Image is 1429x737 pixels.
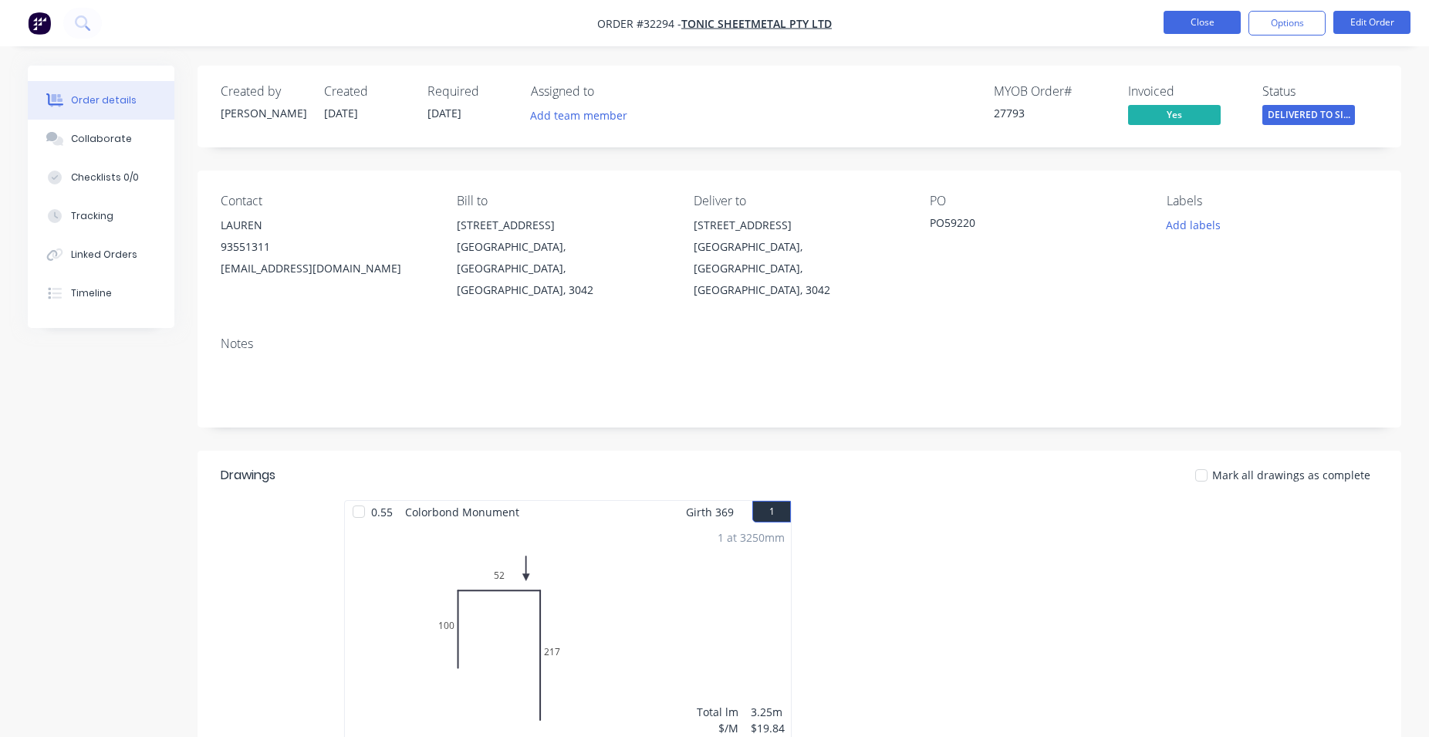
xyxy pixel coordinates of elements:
[1128,84,1244,99] div: Invoiced
[427,84,512,99] div: Required
[686,501,734,523] span: Girth 369
[427,106,461,120] span: [DATE]
[1262,105,1355,124] span: DELIVERED TO SI...
[1262,105,1355,128] button: DELIVERED TO SI...
[1262,84,1378,99] div: Status
[457,236,668,301] div: [GEOGRAPHIC_DATA], [GEOGRAPHIC_DATA], [GEOGRAPHIC_DATA], 3042
[71,171,139,184] div: Checklists 0/0
[71,209,113,223] div: Tracking
[71,286,112,300] div: Timeline
[522,105,636,126] button: Add team member
[531,84,685,99] div: Assigned to
[324,106,358,120] span: [DATE]
[365,501,399,523] span: 0.55
[399,501,525,523] span: Colorbond Monument
[28,120,174,158] button: Collaborate
[221,215,432,236] div: LAUREN
[457,194,668,208] div: Bill to
[1167,194,1378,208] div: Labels
[221,466,275,485] div: Drawings
[28,274,174,313] button: Timeline
[994,105,1110,121] div: 27793
[221,258,432,279] div: [EMAIL_ADDRESS][DOMAIN_NAME]
[71,132,132,146] div: Collaborate
[324,84,409,99] div: Created
[221,84,306,99] div: Created by
[457,215,668,301] div: [STREET_ADDRESS][GEOGRAPHIC_DATA], [GEOGRAPHIC_DATA], [GEOGRAPHIC_DATA], 3042
[531,105,636,126] button: Add team member
[718,529,785,546] div: 1 at 3250mm
[1164,11,1241,34] button: Close
[694,215,905,236] div: [STREET_ADDRESS]
[1248,11,1326,35] button: Options
[694,194,905,208] div: Deliver to
[28,81,174,120] button: Order details
[930,215,1123,236] div: PO59220
[71,93,137,107] div: Order details
[28,235,174,274] button: Linked Orders
[697,720,738,736] div: $/M
[751,720,785,736] div: $19.84
[28,158,174,197] button: Checklists 0/0
[1157,215,1228,235] button: Add labels
[1128,105,1221,124] span: Yes
[1333,11,1410,34] button: Edit Order
[694,215,905,301] div: [STREET_ADDRESS][GEOGRAPHIC_DATA], [GEOGRAPHIC_DATA], [GEOGRAPHIC_DATA], 3042
[751,704,785,720] div: 3.25m
[694,236,905,301] div: [GEOGRAPHIC_DATA], [GEOGRAPHIC_DATA], [GEOGRAPHIC_DATA], 3042
[697,704,738,720] div: Total lm
[28,197,174,235] button: Tracking
[221,215,432,279] div: LAUREN93551311[EMAIL_ADDRESS][DOMAIN_NAME]
[752,501,791,522] button: 1
[28,12,51,35] img: Factory
[71,248,137,262] div: Linked Orders
[930,194,1141,208] div: PO
[221,336,1378,351] div: Notes
[994,84,1110,99] div: MYOB Order #
[681,16,832,31] a: TONIC SHEETMETAL PTY LTD
[457,215,668,236] div: [STREET_ADDRESS]
[1212,467,1370,483] span: Mark all drawings as complete
[221,194,432,208] div: Contact
[597,16,681,31] span: Order #32294 -
[221,105,306,121] div: [PERSON_NAME]
[221,236,432,258] div: 93551311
